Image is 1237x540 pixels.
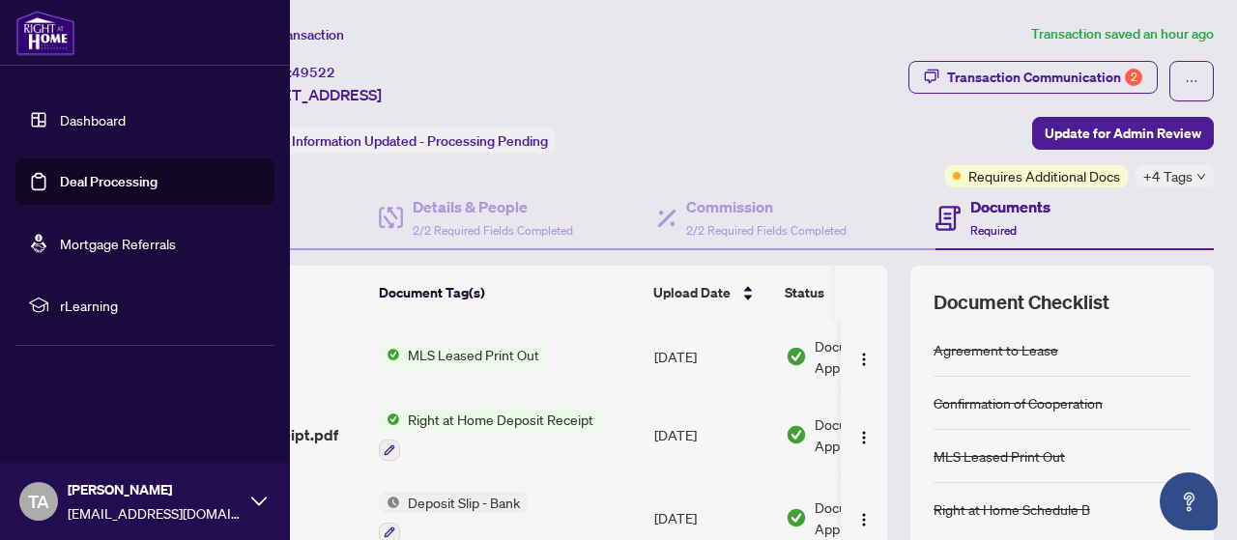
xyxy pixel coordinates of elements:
[856,430,872,445] img: Logo
[970,223,1017,238] span: Required
[60,173,158,190] a: Deal Processing
[379,409,601,461] button: Status IconRight at Home Deposit Receipt
[947,62,1142,93] div: Transaction Communication
[379,409,400,430] img: Status Icon
[15,10,75,56] img: logo
[1160,472,1218,530] button: Open asap
[60,111,126,128] a: Dashboard
[241,26,344,43] span: View Transaction
[292,132,548,150] span: Information Updated - Processing Pending
[379,344,547,365] button: Status IconMLS Leased Print Out
[413,223,573,238] span: 2/2 Required Fields Completed
[240,128,556,154] div: Status:
[815,413,935,456] span: Document Approved
[934,445,1065,467] div: MLS Leased Print Out
[653,282,731,303] span: Upload Date
[371,266,646,320] th: Document Tag(s)
[934,339,1058,360] div: Agreement to Lease
[647,393,778,476] td: [DATE]
[815,497,935,539] span: Document Approved
[646,266,777,320] th: Upload Date
[240,83,382,106] span: [STREET_ADDRESS]
[856,512,872,527] img: Logo
[686,223,847,238] span: 2/2 Required Fields Completed
[1045,118,1201,149] span: Update for Admin Review
[934,392,1103,413] div: Confirmation of Cooperation
[413,195,573,218] h4: Details & People
[400,492,528,513] span: Deposit Slip - Bank
[1032,117,1214,150] button: Update for Admin Review
[786,346,807,367] img: Document Status
[777,266,941,320] th: Status
[68,479,242,500] span: [PERSON_NAME]
[970,195,1050,218] h4: Documents
[849,419,879,450] button: Logo
[786,507,807,528] img: Document Status
[785,282,824,303] span: Status
[1196,172,1206,182] span: down
[815,335,935,378] span: Document Approved
[856,352,872,367] img: Logo
[292,64,335,81] span: 49522
[60,295,261,316] span: rLearning
[379,344,400,365] img: Status Icon
[1125,69,1142,86] div: 2
[28,488,49,515] span: TA
[786,424,807,445] img: Document Status
[934,289,1109,316] span: Document Checklist
[908,61,1158,94] button: Transaction Communication2
[400,409,601,430] span: Right at Home Deposit Receipt
[968,165,1120,186] span: Requires Additional Docs
[1185,74,1198,88] span: ellipsis
[686,195,847,218] h4: Commission
[1031,23,1214,45] article: Transaction saved an hour ago
[60,235,176,252] a: Mortgage Referrals
[849,502,879,533] button: Logo
[934,498,1090,520] div: Right at Home Schedule B
[1143,165,1193,187] span: +4 Tags
[379,492,400,513] img: Status Icon
[400,344,547,365] span: MLS Leased Print Out
[647,320,778,393] td: [DATE]
[849,341,879,372] button: Logo
[68,502,242,524] span: [EMAIL_ADDRESS][DOMAIN_NAME]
